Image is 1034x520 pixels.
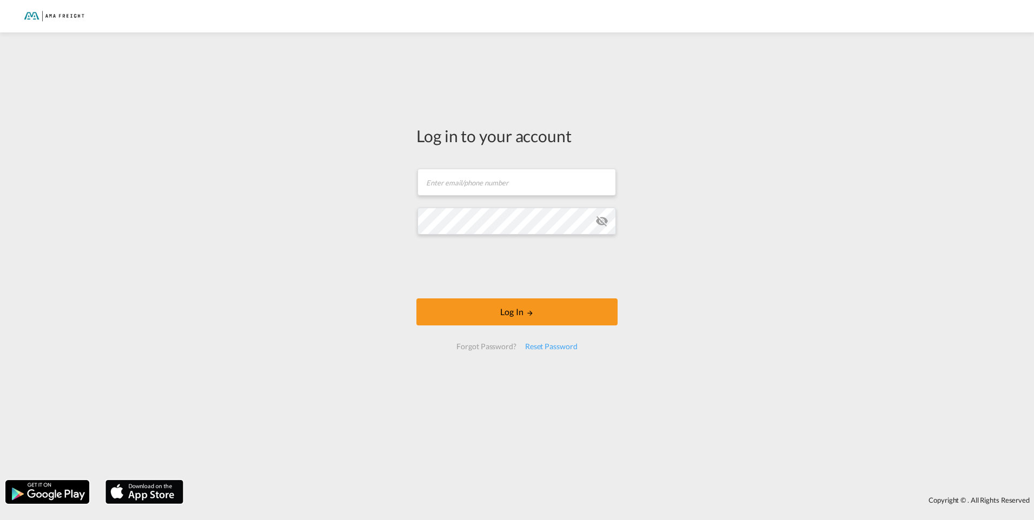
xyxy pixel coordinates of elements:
[189,491,1034,509] div: Copyright © . All Rights Reserved
[104,479,184,505] img: apple.png
[595,215,608,228] md-icon: icon-eye-off
[16,4,89,29] img: f843cad07f0a11efa29f0335918cc2fb.png
[417,169,616,196] input: Enter email/phone number
[435,245,599,288] iframe: reCAPTCHA
[4,479,90,505] img: google.png
[416,124,618,147] div: Log in to your account
[521,337,582,356] div: Reset Password
[416,298,618,325] button: LOGIN
[452,337,520,356] div: Forgot Password?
